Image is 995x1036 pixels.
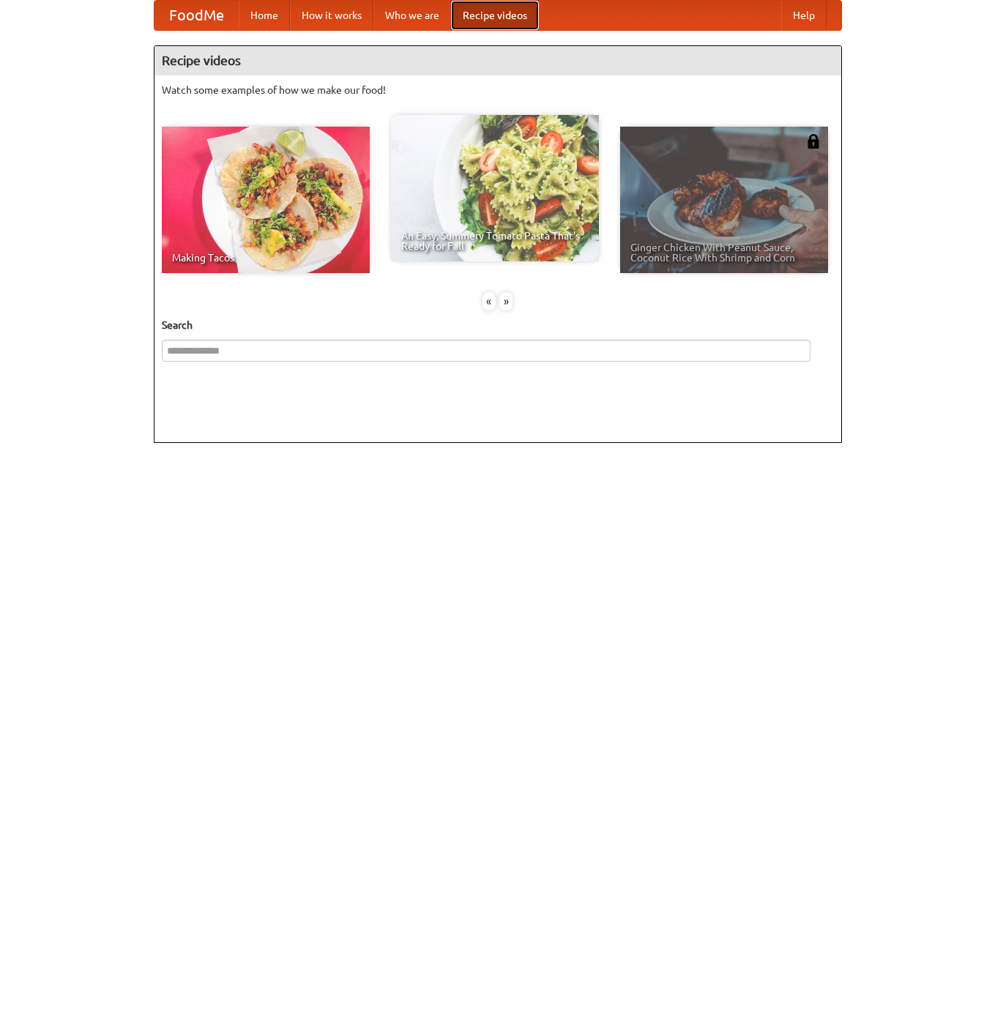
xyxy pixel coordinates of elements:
a: Who we are [373,1,451,30]
a: How it works [290,1,373,30]
img: 483408.png [806,134,821,149]
h4: Recipe videos [154,46,841,75]
span: Making Tacos [172,253,359,263]
span: An Easy, Summery Tomato Pasta That's Ready for Fall [401,231,589,251]
div: » [499,292,513,310]
a: Making Tacos [162,127,370,273]
a: Help [781,1,827,30]
a: Recipe videos [451,1,539,30]
a: Home [239,1,290,30]
p: Watch some examples of how we make our food! [162,83,834,97]
a: FoodMe [154,1,239,30]
a: An Easy, Summery Tomato Pasta That's Ready for Fall [391,115,599,261]
div: « [482,292,496,310]
h5: Search [162,318,834,332]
